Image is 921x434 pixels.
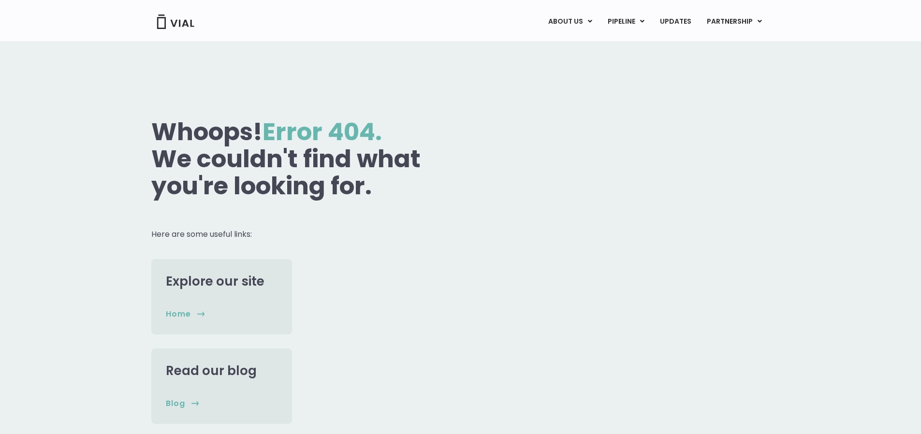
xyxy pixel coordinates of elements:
[166,309,205,319] a: home
[166,309,191,319] span: home
[600,14,652,30] a: PIPELINEMenu Toggle
[151,229,252,240] span: Here are some useful links:
[166,398,185,409] span: Blog
[541,14,599,30] a: ABOUT USMenu Toggle
[156,14,195,29] img: Vial Logo
[166,273,264,290] a: Explore our site
[699,14,770,30] a: PARTNERSHIPMenu Toggle
[166,398,199,409] a: Blog
[652,14,699,30] a: UPDATES
[151,118,458,200] h1: Whoops! We couldn't find what you're looking for.
[166,362,257,379] a: Read our blog
[263,115,382,149] span: Error 404.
